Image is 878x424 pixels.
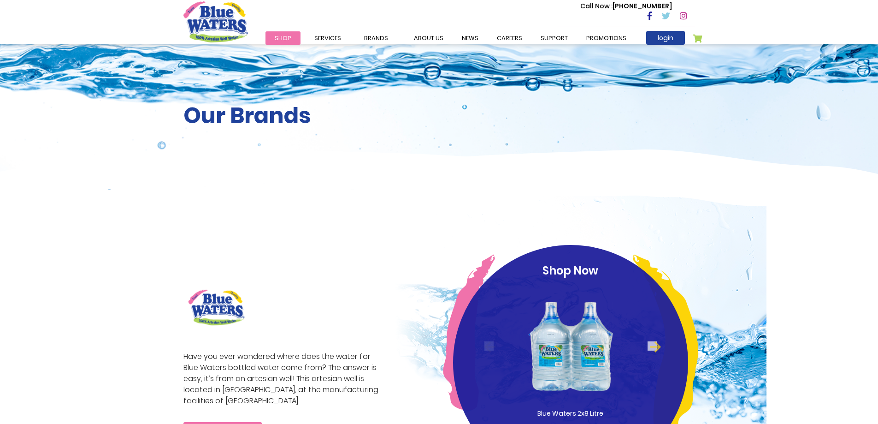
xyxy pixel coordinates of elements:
a: store logo [183,1,248,42]
a: login [646,31,685,45]
img: pink-curve.png [443,254,495,411]
span: Shop [275,34,291,42]
span: Services [314,34,341,42]
a: careers [488,31,531,45]
span: Brands [364,34,388,42]
a: Promotions [577,31,636,45]
p: Shop Now [471,263,671,279]
p: Blue Waters 2x8 Litre [513,409,628,418]
p: [PHONE_NUMBER] [580,1,672,11]
span: Call Now : [580,1,613,11]
img: Blue_Waters_2x8_Litre_1_1.png [526,284,615,409]
img: brand logo [183,285,249,330]
button: Previous [484,341,494,351]
a: about us [405,31,453,45]
h2: Our Brands [183,102,695,129]
a: News [453,31,488,45]
p: Have you ever wondered where does the water for Blue Waters bottled water come from? The answer i... [183,351,383,406]
button: Next [648,341,657,351]
a: support [531,31,577,45]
